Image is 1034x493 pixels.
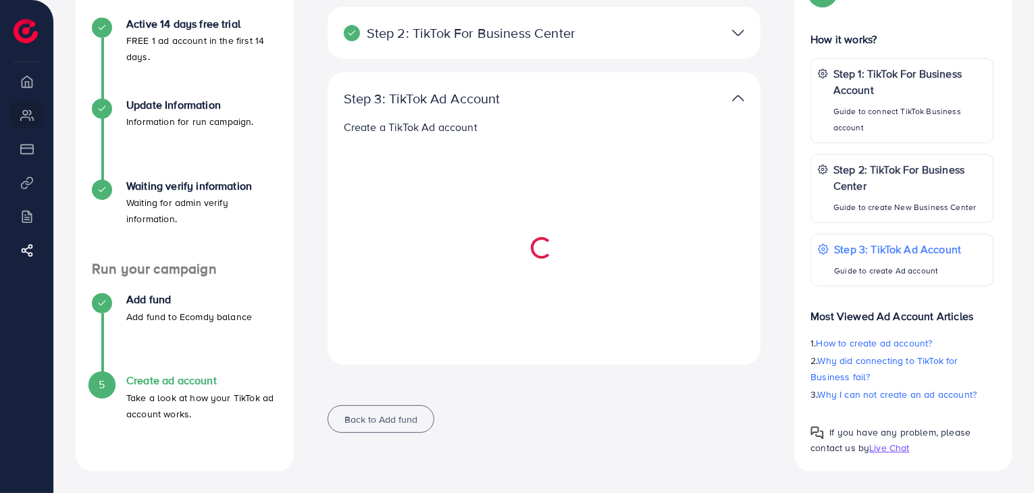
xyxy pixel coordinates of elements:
[732,23,744,43] img: TikTok partner
[732,88,744,108] img: TikTok partner
[818,388,977,401] span: Why I can not create an ad account?
[126,113,254,130] p: Information for run campaign.
[344,119,745,135] p: Create a TikTok Ad account
[833,161,986,194] p: Step 2: TikTok For Business Center
[76,18,294,99] li: Active 14 days free trial
[126,180,278,192] h4: Waiting verify information
[99,377,105,392] span: 5
[126,194,278,227] p: Waiting for admin verify information.
[817,336,933,350] span: How to create ad account?
[810,354,958,384] span: Why did connecting to TikTok for Business fail?
[126,374,278,387] h4: Create ad account
[126,293,252,306] h4: Add fund
[126,18,278,30] h4: Active 14 days free trial
[810,426,824,440] img: Popup guide
[869,441,909,455] span: Live Chat
[344,413,417,426] span: Back to Add fund
[126,390,278,422] p: Take a look at how your TikTok ad account works.
[14,19,38,43] img: logo
[810,353,993,385] p: 2.
[833,103,986,136] p: Guide to connect TikTok Business account
[126,309,252,325] p: Add fund to Ecomdy balance
[126,32,278,65] p: FREE 1 ad account in the first 14 days.
[833,199,986,215] p: Guide to create New Business Center
[76,180,294,261] li: Waiting verify information
[76,374,294,455] li: Create ad account
[76,293,294,374] li: Add fund
[834,263,961,279] p: Guide to create Ad account
[328,405,434,433] button: Back to Add fund
[810,31,993,47] p: How it works?
[810,386,993,403] p: 3.
[810,425,971,455] span: If you have any problem, please contact us by
[810,335,993,351] p: 1.
[833,66,986,98] p: Step 1: TikTok For Business Account
[977,432,1024,483] iframe: Chat
[76,261,294,278] h4: Run your campaign
[344,25,604,41] p: Step 2: TikTok For Business Center
[810,297,993,324] p: Most Viewed Ad Account Articles
[344,90,604,107] p: Step 3: TikTok Ad Account
[76,99,294,180] li: Update Information
[834,241,961,257] p: Step 3: TikTok Ad Account
[126,99,254,111] h4: Update Information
